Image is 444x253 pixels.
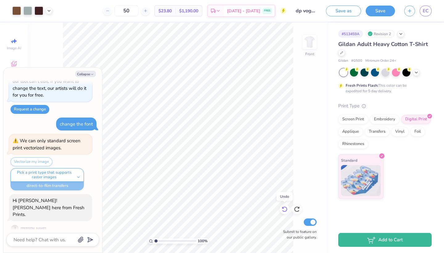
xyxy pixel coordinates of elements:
[338,58,348,64] span: Gildan
[365,127,389,136] div: Transfers
[264,9,270,13] span: FREE
[280,229,317,240] label: Submit to feature on our public gallery.
[179,8,198,14] span: $1,190.00
[346,83,378,88] strong: Fresh Prints Flash:
[420,6,432,16] a: EC
[291,5,321,17] input: Untitled Design
[338,115,368,124] div: Screen Print
[401,115,431,124] div: Digital Print
[338,40,428,48] span: Gildan Adult Heavy Cotton T-Shirt
[21,226,46,231] div: [PERSON_NAME]
[351,58,362,64] span: # G500
[338,139,368,149] div: Rhinestones
[303,36,316,48] img: Front
[338,127,363,136] div: Applique
[410,127,425,136] div: Foil
[75,71,96,77] button: Collapse
[366,6,395,16] button: Save
[423,7,429,15] span: EC
[114,5,138,16] input: – –
[341,165,381,196] img: Standard
[227,8,260,14] span: [DATE] - [DATE]
[338,30,363,38] div: # 513459A
[341,157,357,164] span: Standard
[326,6,361,16] button: Save as
[338,102,432,110] div: Print Type
[370,115,399,124] div: Embroidery
[198,238,208,244] span: 100 %
[338,233,432,247] button: Add to Cart
[60,121,93,127] div: change the font
[305,51,314,57] div: Front
[346,83,421,94] div: This color can be expedited for 5 day delivery.
[10,105,49,114] button: Request a change
[277,192,293,201] div: Undo
[11,225,19,233] div: J
[391,127,409,136] div: Vinyl
[13,197,84,218] div: Hi [PERSON_NAME]! [PERSON_NAME] here from Fresh Prints.
[366,30,394,38] div: Revision 2
[158,8,172,14] span: $23.80
[7,46,21,51] span: Image AI
[365,58,396,64] span: Minimum Order: 24 +
[13,138,80,151] div: We can only standard screen print vectorized images.
[10,168,84,182] button: Pick a print type that supports raster images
